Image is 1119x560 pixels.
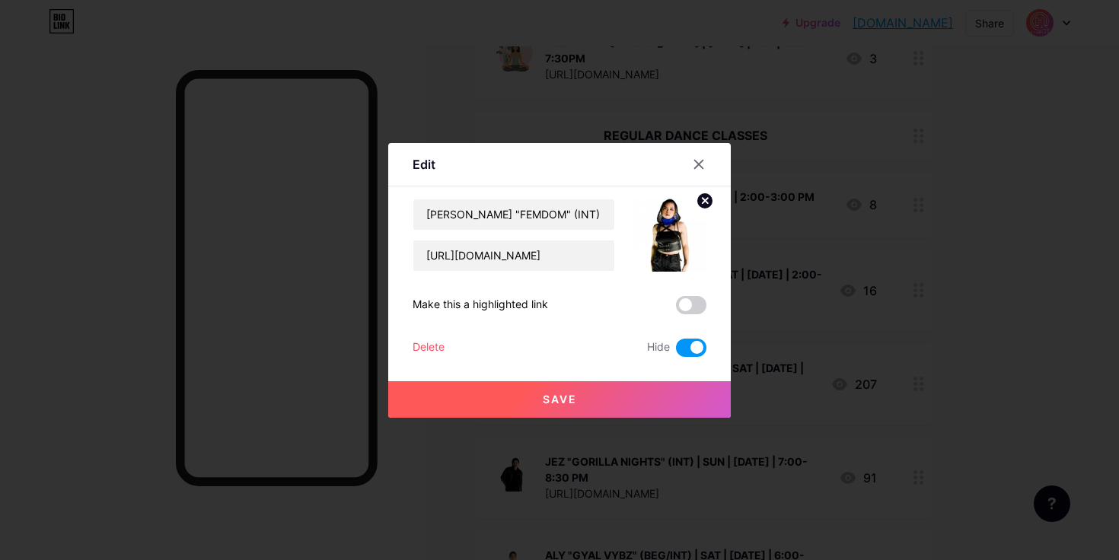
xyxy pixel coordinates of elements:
[543,393,577,406] span: Save
[413,296,548,314] div: Make this a highlighted link
[413,199,614,230] input: Title
[413,155,435,173] div: Edit
[633,199,706,272] img: link_thumbnail
[413,240,614,271] input: URL
[388,381,731,418] button: Save
[413,339,445,357] div: Delete
[647,339,670,357] span: Hide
